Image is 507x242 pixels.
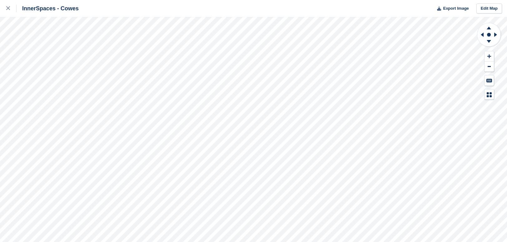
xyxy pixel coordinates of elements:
[485,51,494,62] button: Zoom In
[485,89,494,100] button: Map Legend
[17,5,79,12] div: InnerSpaces - Cowes
[485,62,494,72] button: Zoom Out
[476,3,502,14] a: Edit Map
[485,75,494,86] button: Keyboard Shortcuts
[433,3,469,14] button: Export Image
[443,5,469,12] span: Export Image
